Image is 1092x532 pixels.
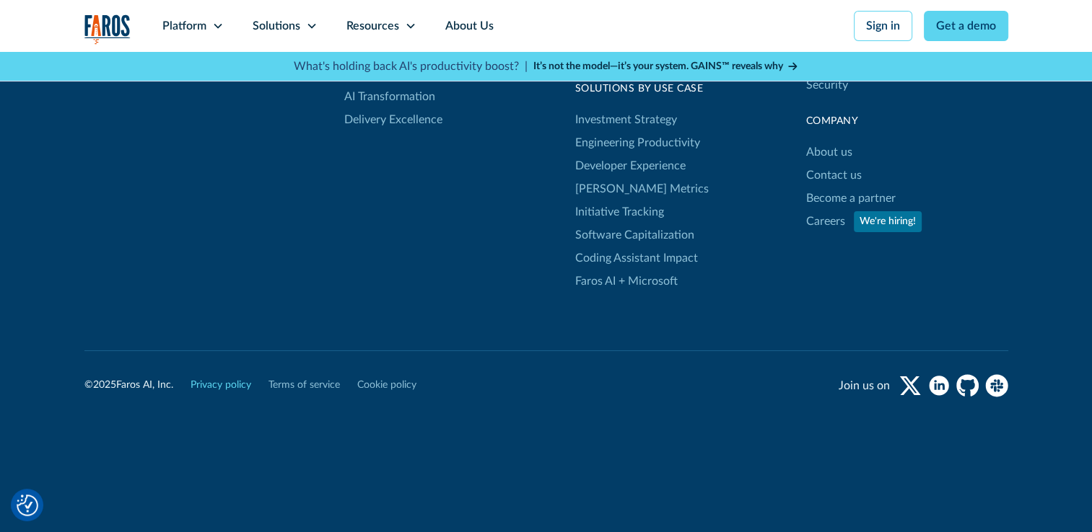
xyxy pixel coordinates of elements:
span: 2025 [93,380,116,390]
a: [PERSON_NAME] Metrics [575,177,709,200]
div: Platform [162,17,206,35]
a: linkedin [927,374,951,397]
a: twitter [899,374,922,397]
a: Engineering Productivity [575,131,700,154]
a: AI Transformation [344,85,435,108]
img: Logo of the analytics and reporting company Faros. [84,14,131,44]
a: Cookie policy [357,378,416,393]
a: Sign in [854,11,912,41]
a: Security [806,74,848,97]
div: Solutions [253,17,300,35]
div: Company [806,114,1008,129]
a: Privacy policy [191,378,251,393]
a: home [84,14,131,44]
a: slack community [985,374,1008,397]
div: Solutions By Use Case [575,81,709,97]
a: It’s not the model—it’s your system. GAINS™ reveals why [533,59,799,74]
a: github [956,374,979,397]
a: Initiative Tracking [575,200,664,223]
div: Join us on [839,377,890,394]
a: Become a partner [806,187,896,210]
div: We're hiring! [860,214,916,229]
a: Faros AI + Microsoft [575,270,678,293]
a: Investment Strategy [575,108,677,131]
a: Terms of service [268,378,340,393]
a: Developer Experience [575,154,686,177]
p: What's holding back AI's productivity boost? | [294,58,528,75]
a: Delivery Excellence [344,108,442,131]
img: Revisit consent button [17,495,38,516]
a: Software Capitalization [575,223,694,247]
a: Careers [806,210,845,233]
a: About us [806,141,852,164]
button: Cookie Settings [17,495,38,516]
a: Get a demo [924,11,1008,41]
div: Resources [346,17,399,35]
a: Contact us [806,164,862,187]
a: Coding Assistant Impact [575,247,698,270]
strong: It’s not the model—it’s your system. GAINS™ reveals why [533,61,783,71]
div: © Faros AI, Inc. [84,378,173,393]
